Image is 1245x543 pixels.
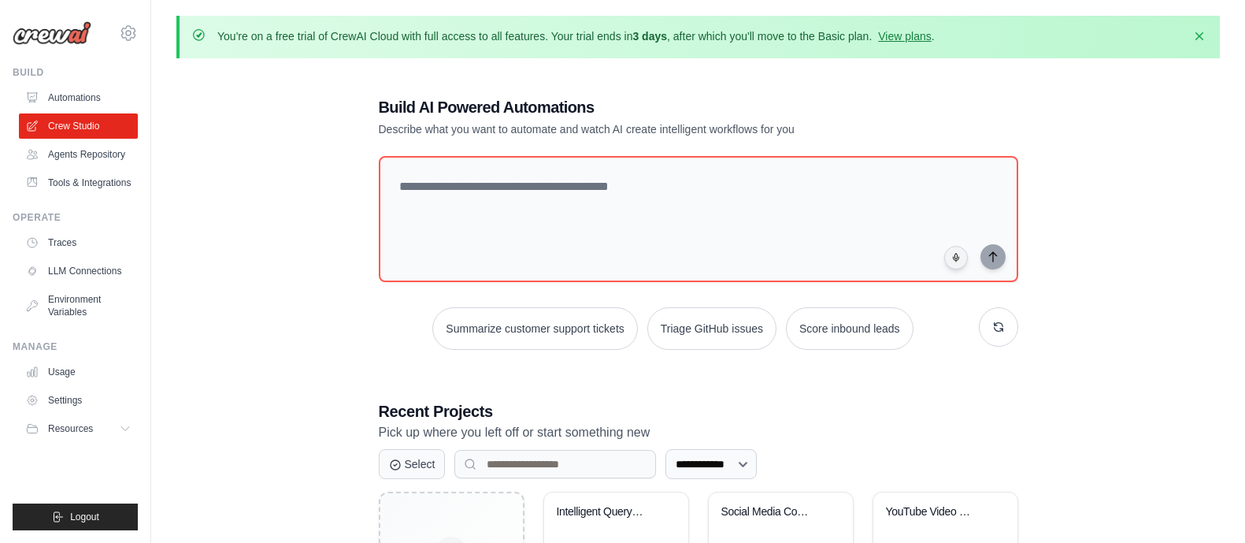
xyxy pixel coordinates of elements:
a: Usage [19,359,138,385]
p: You're on a free trial of CrewAI Cloud with full access to all features. Your trial ends in , aft... [217,28,935,44]
a: Tools & Integrations [19,170,138,195]
a: View plans [878,30,931,43]
a: LLM Connections [19,258,138,284]
h1: Build AI Powered Automations [379,96,908,118]
a: Automations [19,85,138,110]
button: Resources [19,416,138,441]
button: Logout [13,504,138,530]
span: Resources [48,422,93,435]
div: Build [13,66,138,79]
a: Environment Variables [19,287,138,325]
button: Summarize customer support tickets [432,307,637,350]
p: Pick up where you left off or start something new [379,422,1018,443]
a: Settings [19,388,138,413]
button: Get new suggestions [979,307,1018,347]
div: Social Media Content Automation [721,505,817,519]
button: Select [379,449,446,479]
div: YouTube Video Data Extractor [886,505,981,519]
button: Score inbound leads [786,307,913,350]
button: Click to speak your automation idea [944,246,968,270]
a: Crew Studio [19,113,138,139]
div: Operate [13,211,138,224]
span: Logout [70,511,99,523]
div: Manage [13,340,138,353]
h3: Recent Projects [379,400,1018,422]
p: Describe what you want to automate and watch AI create intelligent workflows for you [379,121,908,137]
a: Traces [19,230,138,255]
div: Intelligent Query Router [557,505,652,519]
a: Agents Repository [19,142,138,167]
button: Triage GitHub issues [647,307,776,350]
strong: 3 days [632,30,667,43]
img: Logo [13,21,91,45]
